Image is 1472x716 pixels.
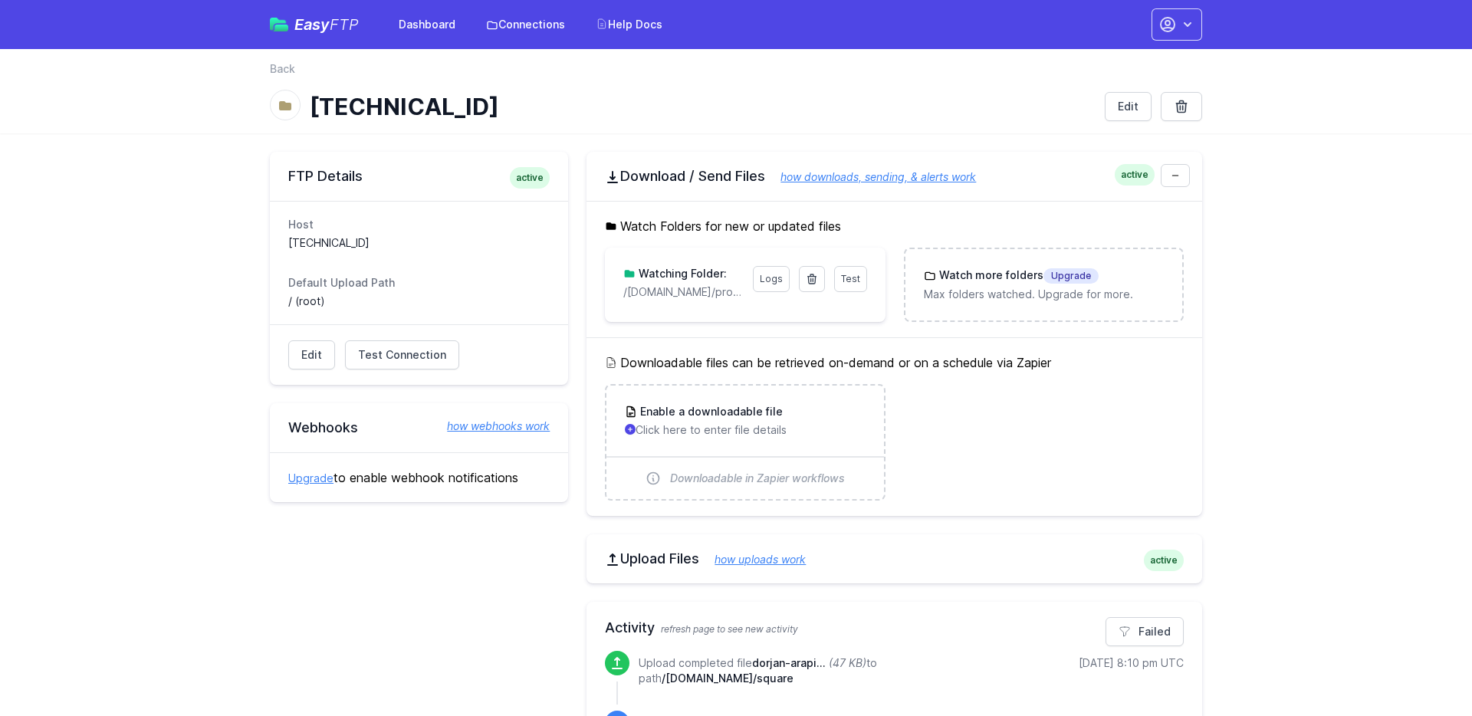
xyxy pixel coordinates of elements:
[661,623,798,635] span: refresh page to see new activity
[288,167,550,186] h2: FTP Details
[924,287,1164,302] p: Max folders watched. Upgrade for more.
[288,471,333,484] a: Upgrade
[699,553,806,566] a: how uploads work
[288,275,550,291] dt: Default Upload Path
[605,550,1184,568] h2: Upload Files
[288,340,335,369] a: Edit
[270,61,295,77] a: Back
[288,217,550,232] dt: Host
[670,471,845,486] span: Downloadable in Zapier workflows
[753,266,790,292] a: Logs
[1106,617,1184,646] a: Failed
[605,217,1184,235] h5: Watch Folders for new or updated files
[605,353,1184,372] h5: Downloadable files can be retrieved on-demand or on a schedule via Zapier
[358,347,446,363] span: Test Connection
[1144,550,1184,571] span: active
[330,15,359,34] span: FTP
[1079,655,1184,671] div: [DATE] 8:10 pm UTC
[936,268,1099,284] h3: Watch more folders
[270,61,1202,86] nav: Breadcrumb
[310,93,1092,120] h1: [TECHNICAL_ID]
[288,235,550,251] dd: [TECHNICAL_ID]
[288,294,550,309] dd: / (root)
[752,656,826,669] span: dorjan-arapi.jpg
[639,655,1020,686] p: Upload completed file to path
[477,11,574,38] a: Connections
[605,617,1184,639] h2: Activity
[905,249,1182,320] a: Watch more foldersUpgrade Max folders watched. Upgrade for more.
[432,419,550,434] a: how webhooks work
[288,419,550,437] h2: Webhooks
[829,656,866,669] i: (47 KB)
[606,386,883,499] a: Enable a downloadable file Click here to enter file details Downloadable in Zapier workflows
[1043,268,1099,284] span: Upgrade
[841,273,860,284] span: Test
[637,404,783,419] h3: Enable a downloadable file
[389,11,465,38] a: Dashboard
[270,17,359,32] a: EasyFTP
[270,18,288,31] img: easyftp_logo.png
[623,284,743,300] p: /lower.cloud/profile-pics
[294,17,359,32] span: Easy
[636,266,727,281] h3: Watching Folder:
[662,672,793,685] span: /lower.cloud/square
[1105,92,1152,121] a: Edit
[510,167,550,189] span: active
[345,340,459,369] a: Test Connection
[605,167,1184,186] h2: Download / Send Files
[270,452,568,502] div: to enable webhook notifications
[586,11,672,38] a: Help Docs
[765,170,976,183] a: how downloads, sending, & alerts work
[625,422,865,438] p: Click here to enter file details
[834,266,867,292] a: Test
[1115,164,1155,186] span: active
